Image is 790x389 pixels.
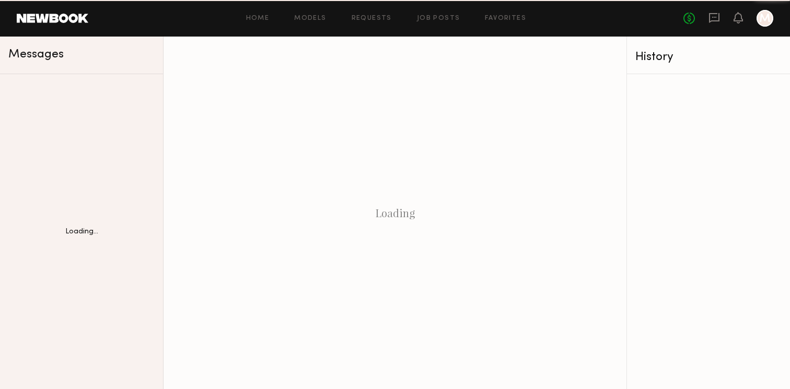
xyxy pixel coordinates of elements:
a: Favorites [485,15,526,22]
a: Home [246,15,270,22]
div: History [635,51,782,63]
a: M [757,10,773,27]
span: Messages [8,49,64,61]
a: Requests [352,15,392,22]
div: Loading [164,37,626,389]
a: Job Posts [417,15,460,22]
div: Loading... [65,228,98,235]
a: Models [294,15,326,22]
